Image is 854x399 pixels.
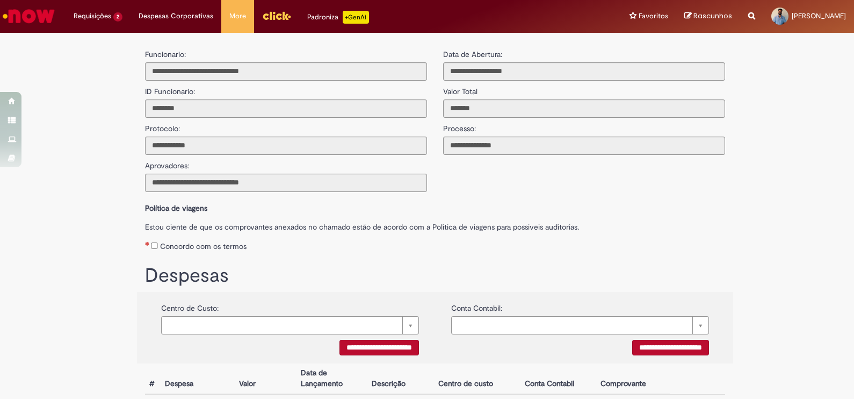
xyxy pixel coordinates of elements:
[161,316,419,334] a: Limpar campo {0}
[434,364,520,394] th: Centro de custo
[145,216,725,232] label: Estou ciente de que os comprovantes anexados no chamado estão de acordo com a Politica de viagens...
[145,155,189,171] label: Aprovadores:
[262,8,291,24] img: click_logo_yellow_360x200.png
[343,11,369,24] p: +GenAi
[145,265,725,287] h1: Despesas
[145,49,186,60] label: Funcionario:
[792,11,846,20] span: [PERSON_NAME]
[367,364,434,394] th: Descrição
[145,364,161,394] th: #
[235,364,296,394] th: Valor
[693,11,732,21] span: Rascunhos
[161,364,235,394] th: Despesa
[296,364,367,394] th: Data de Lançamento
[443,118,476,134] label: Processo:
[145,81,195,97] label: ID Funcionario:
[74,11,111,22] span: Requisições
[139,11,213,22] span: Despesas Corporativas
[307,11,369,24] div: Padroniza
[443,81,477,97] label: Valor Total
[596,364,670,394] th: Comprovante
[145,118,180,134] label: Protocolo:
[451,297,502,313] label: Conta Contabil:
[1,5,56,27] img: ServiceNow
[520,364,596,394] th: Conta Contabil
[229,11,246,22] span: More
[160,241,247,252] label: Concordo com os termos
[639,11,668,22] span: Favoritos
[443,49,502,60] label: Data de Abertura:
[684,11,732,22] a: Rascunhos
[451,316,709,334] a: Limpar campo {0}
[161,297,219,313] label: Centro de Custo:
[145,203,207,213] b: Política de viagens
[113,12,122,22] span: 2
